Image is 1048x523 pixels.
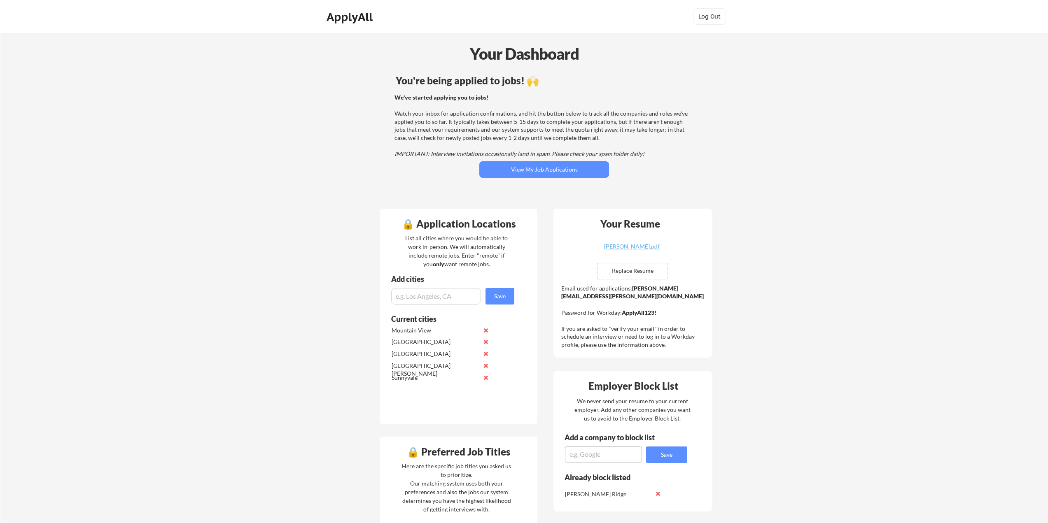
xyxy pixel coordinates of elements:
div: Your Resume [589,219,671,229]
div: Your Dashboard [1,42,1048,65]
div: 🔒 Application Locations [382,219,535,229]
div: You're being applied to jobs! 🙌 [396,76,693,86]
button: Log Out [693,8,726,25]
div: Already block listed [565,474,676,481]
div: Employer Block List [557,381,710,391]
div: Watch your inbox for application confirmations, and hit the button below to track all the compani... [394,93,691,158]
div: [PERSON_NAME].pdf [583,244,681,249]
div: ApplyAll [327,10,375,24]
div: List all cities where you would be able to work in-person. We will automatically include remote j... [400,234,513,268]
strong: ApplyAll123! [622,309,656,316]
div: We never send your resume to your current employer. Add any other companies you want us to avoid ... [574,397,691,423]
input: e.g. Los Angeles, CA [391,288,481,305]
button: Save [485,288,514,305]
strong: only [433,260,444,267]
div: [GEOGRAPHIC_DATA] [392,338,478,346]
div: [PERSON_NAME] Ridge [565,490,652,498]
strong: We've started applying you to jobs! [394,94,488,101]
div: Current cities [391,315,505,323]
div: Email used for applications: Password for Workday: If you are asked to "verify your email" in ord... [561,284,707,349]
div: Sunnyvale [392,374,478,382]
div: 🔒 Preferred Job Titles [382,447,535,457]
a: [PERSON_NAME].pdf [583,244,681,256]
button: Save [646,446,687,463]
div: [GEOGRAPHIC_DATA] [392,350,478,358]
button: View My Job Applications [479,161,609,178]
div: [GEOGRAPHIC_DATA][PERSON_NAME] [392,362,478,378]
div: Add a company to block list [565,434,668,441]
strong: [PERSON_NAME][EMAIL_ADDRESS][PERSON_NAME][DOMAIN_NAME] [561,285,704,300]
div: Add cities [391,275,516,283]
div: Here are the specific job titles you asked us to prioritize. Our matching system uses both your p... [400,462,513,514]
em: IMPORTANT: Interview invitations occasionally land in spam. Please check your spam folder daily! [394,150,644,157]
div: Mountain View [392,326,478,335]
